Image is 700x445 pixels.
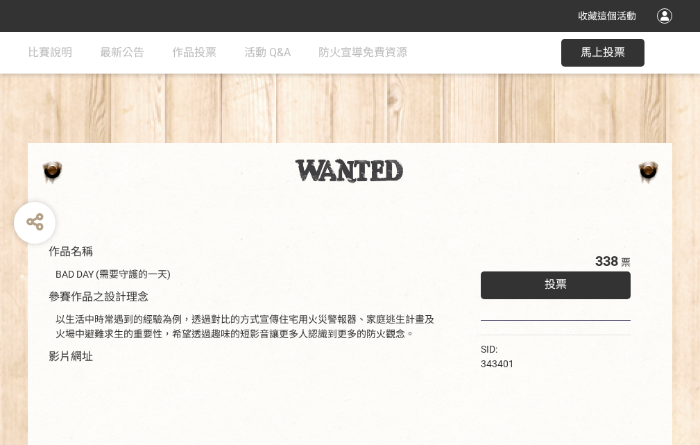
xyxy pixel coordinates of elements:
a: 比賽說明 [28,32,72,74]
button: 馬上投票 [561,39,644,67]
span: 防火宣導免費資源 [318,46,407,59]
div: 以生活中時常遇到的經驗為例，透過對比的方式宣傳住宅用火災警報器、家庭逃生計畫及火場中避難求生的重要性，希望透過趣味的短影音讓更多人認識到更多的防火觀念。 [56,312,439,342]
a: 防火宣導免費資源 [318,32,407,74]
span: 收藏這個活動 [578,10,636,22]
span: 參賽作品之設計理念 [49,290,148,303]
a: 最新公告 [100,32,144,74]
a: 作品投票 [172,32,216,74]
span: 投票 [545,278,567,291]
span: 影片網址 [49,350,93,363]
a: 活動 Q&A [244,32,291,74]
iframe: Facebook Share [518,342,587,356]
span: 比賽說明 [28,46,72,59]
span: 馬上投票 [581,46,625,59]
span: 作品名稱 [49,245,93,258]
span: 票 [621,257,631,268]
span: 最新公告 [100,46,144,59]
span: 338 [595,253,618,269]
div: BAD DAY (需要守護的一天) [56,267,439,282]
span: SID: 343401 [481,344,514,369]
span: 作品投票 [172,46,216,59]
span: 活動 Q&A [244,46,291,59]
